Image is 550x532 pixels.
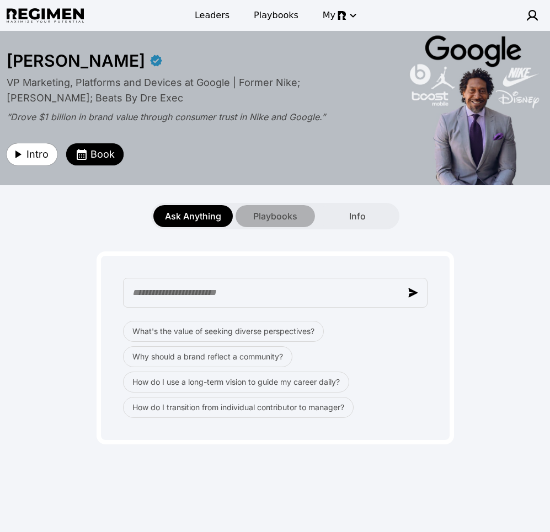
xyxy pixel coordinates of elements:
span: Playbooks [254,9,298,22]
span: Leaders [195,9,229,22]
button: Intro [7,143,57,165]
a: Playbooks [247,6,305,25]
button: Playbooks [236,205,315,227]
div: “Drove $1 billion in brand value through consumer trust in Nike and Google.” [7,110,383,123]
button: Why should a brand reflect a community? [123,346,292,367]
span: Ask Anything [165,209,221,223]
button: Book [66,143,124,165]
img: Regimen logo [7,8,84,23]
button: My [316,6,362,25]
span: Intro [26,147,49,162]
div: [PERSON_NAME] [7,51,145,71]
button: What's the value of seeking diverse perspectives? [123,321,324,342]
button: Ask Anything [153,205,233,227]
div: VP Marketing, Platforms and Devices at Google | Former Nike; [PERSON_NAME]; Beats By Dre Exec [7,75,383,106]
span: Info [349,209,366,223]
div: Verified partner - Daryl Butler [149,54,163,67]
span: Book [90,147,115,162]
button: How do I transition from individual contributor to manager? [123,397,354,418]
img: user icon [526,9,539,22]
span: Playbooks [253,209,297,223]
button: How do I use a long-term vision to guide my career daily? [123,372,349,393]
a: Leaders [188,6,236,25]
img: send message [408,288,418,298]
span: My [323,9,335,22]
button: Info [318,205,397,227]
